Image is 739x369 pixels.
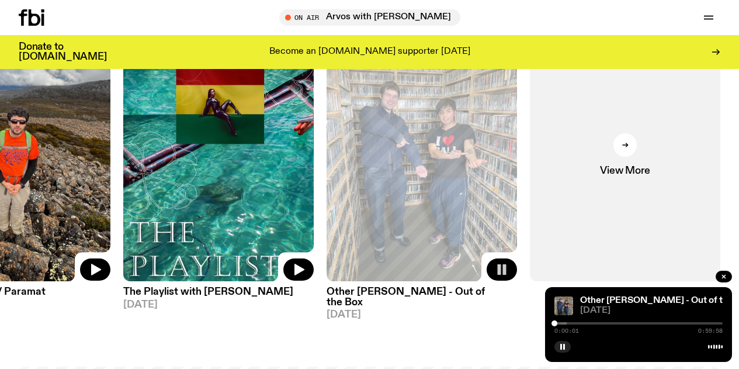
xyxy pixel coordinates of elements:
[123,300,314,310] span: [DATE]
[327,281,517,319] a: Other [PERSON_NAME] - Out of the Box[DATE]
[530,27,720,282] a: View More
[554,296,573,315] img: Matt Do & Other Joe
[19,42,107,62] h3: Donate to [DOMAIN_NAME]
[279,9,460,26] button: On AirArvos with [PERSON_NAME]
[327,310,517,320] span: [DATE]
[269,47,470,57] p: Become an [DOMAIN_NAME] supporter [DATE]
[580,306,723,315] span: [DATE]
[554,328,579,334] span: 0:00:01
[327,287,517,307] h3: Other [PERSON_NAME] - Out of the Box
[600,166,650,176] span: View More
[123,287,314,297] h3: The Playlist with [PERSON_NAME]
[123,27,314,282] img: The poster for this episode of The Playlist. It features the album artwork for Amaarae's BLACK ST...
[698,328,723,334] span: 0:59:58
[123,281,314,309] a: The Playlist with [PERSON_NAME][DATE]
